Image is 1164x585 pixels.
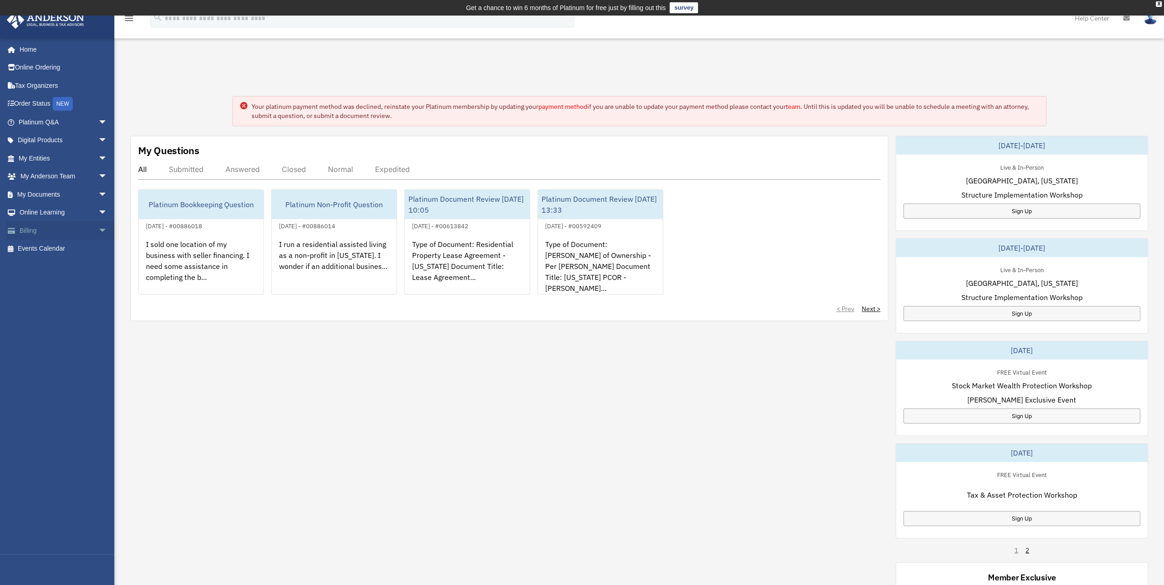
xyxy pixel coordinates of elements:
[98,113,117,132] span: arrow_drop_down
[988,572,1056,583] div: Member Exclusive
[405,220,476,230] div: [DATE] - #00613842
[896,239,1148,257] div: [DATE]-[DATE]
[1143,11,1157,25] img: User Pic
[98,204,117,222] span: arrow_drop_down
[138,144,199,157] div: My Questions
[6,95,121,113] a: Order StatusNEW
[139,190,263,219] div: Platinum Bookkeeping Question
[6,240,121,258] a: Events Calendar
[98,221,117,240] span: arrow_drop_down
[992,264,1051,274] div: Live & In-Person
[98,131,117,150] span: arrow_drop_down
[903,511,1140,526] a: Sign Up
[272,220,343,230] div: [DATE] - #00886014
[6,185,121,204] a: My Documentsarrow_drop_down
[139,231,263,303] div: I sold one location of my business with seller financing. I need some assistance in completing th...
[6,40,117,59] a: Home
[6,76,121,95] a: Tax Organizers
[153,12,163,22] i: search
[404,189,530,295] a: Platinum Document Review [DATE] 10:05[DATE] - #00613842Type of Document: Residential Property Lea...
[903,408,1140,424] a: Sign Up
[538,220,609,230] div: [DATE] - #00592409
[903,306,1140,321] a: Sign Up
[138,165,147,174] div: All
[896,136,1148,155] div: [DATE]-[DATE]
[169,165,204,174] div: Submitted
[53,97,73,111] div: NEW
[6,131,121,150] a: Digital Productsarrow_drop_down
[139,220,209,230] div: [DATE] - #00886018
[992,162,1051,172] div: Live & In-Person
[225,165,260,174] div: Answered
[272,231,397,303] div: I run a residential assisted living as a non-profit in [US_STATE]. I wonder if an additional busi...
[1025,546,1029,555] a: 2
[896,444,1148,462] div: [DATE]
[375,165,410,174] div: Expedited
[123,13,134,24] i: menu
[272,190,397,219] div: Platinum Non-Profit Question
[6,221,121,240] a: Billingarrow_drop_down
[538,231,663,303] div: Type of Document: [PERSON_NAME] of Ownership - Per [PERSON_NAME] Document Title: [US_STATE] PCOR ...
[896,341,1148,360] div: [DATE]
[138,189,264,295] a: Platinum Bookkeeping Question[DATE] - #00886018I sold one location of my business with seller fin...
[6,113,121,131] a: Platinum Q&Aarrow_drop_down
[961,292,1082,303] span: Structure Implementation Workshop
[252,102,1039,120] div: Your platinum payment method was declined, reinstate your Platinum membership by updating your if...
[271,189,397,295] a: Platinum Non-Profit Question[DATE] - #00886014I run a residential assisted living as a non-profit...
[670,2,698,13] a: survey
[989,367,1054,376] div: FREE Virtual Event
[967,394,1076,405] span: [PERSON_NAME] Exclusive Event
[6,59,121,77] a: Online Ordering
[123,16,134,24] a: menu
[4,11,87,29] img: Anderson Advisors Platinum Portal
[6,204,121,222] a: Online Learningarrow_drop_down
[98,185,117,204] span: arrow_drop_down
[98,167,117,186] span: arrow_drop_down
[966,175,1078,186] span: [GEOGRAPHIC_DATA], [US_STATE]
[1156,1,1162,7] div: close
[328,165,353,174] div: Normal
[989,469,1054,479] div: FREE Virtual Event
[538,190,663,219] div: Platinum Document Review [DATE] 13:33
[282,165,306,174] div: Closed
[966,278,1078,289] span: [GEOGRAPHIC_DATA], [US_STATE]
[903,204,1140,219] a: Sign Up
[786,102,800,111] a: team
[405,231,530,303] div: Type of Document: Residential Property Lease Agreement - [US_STATE] Document Title: Lease Agreeme...
[405,190,530,219] div: Platinum Document Review [DATE] 10:05
[537,189,663,295] a: Platinum Document Review [DATE] 13:33[DATE] - #00592409Type of Document: [PERSON_NAME] of Ownersh...
[6,167,121,186] a: My Anderson Teamarrow_drop_down
[6,149,121,167] a: My Entitiesarrow_drop_down
[538,102,587,111] a: payment method
[952,380,1092,391] span: Stock Market Wealth Protection Workshop
[966,489,1077,500] span: Tax & Asset Protection Workshop
[961,189,1082,200] span: Structure Implementation Workshop
[98,149,117,168] span: arrow_drop_down
[466,2,666,13] div: Get a chance to win 6 months of Platinum for free just by filling out this
[862,304,880,313] a: Next >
